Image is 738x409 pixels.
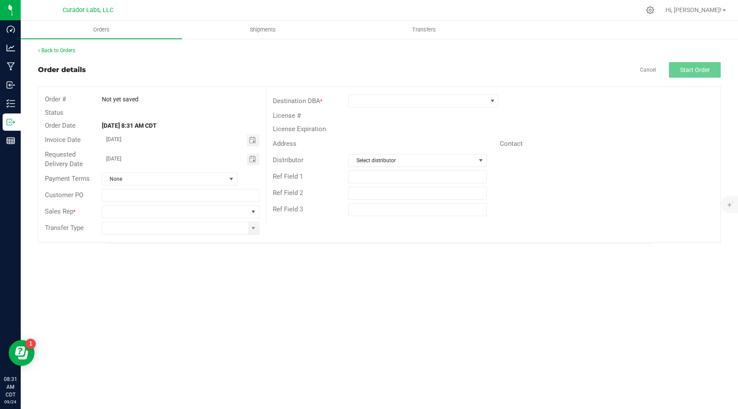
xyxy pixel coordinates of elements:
[238,26,287,34] span: Shipments
[349,154,476,167] span: Select distributor
[45,95,66,103] span: Order #
[640,66,656,74] a: Cancel
[25,339,36,349] iframe: Resource center unread badge
[38,47,75,53] a: Back to Orders
[669,62,721,78] button: Start Order
[273,156,303,164] span: Distributor
[45,224,84,232] span: Transfer Type
[6,81,15,89] inline-svg: Inbound
[45,109,63,116] span: Status
[45,151,83,168] span: Requested Delivery Date
[4,399,17,405] p: 09/24
[102,173,226,185] span: None
[247,134,259,146] span: Toggle calendar
[102,122,157,129] strong: [DATE] 8:31 AM CDT
[6,136,15,145] inline-svg: Reports
[102,96,139,103] span: Not yet saved
[401,26,448,34] span: Transfers
[82,26,121,34] span: Orders
[6,25,15,34] inline-svg: Dashboard
[6,99,15,108] inline-svg: Inventory
[665,6,722,13] span: Hi, [PERSON_NAME]!
[6,62,15,71] inline-svg: Manufacturing
[500,140,523,148] span: Contact
[273,125,326,133] span: License Expiration
[273,205,303,213] span: Ref Field 3
[38,65,86,75] div: Order details
[6,44,15,52] inline-svg: Analytics
[645,6,656,14] div: Manage settings
[273,173,303,180] span: Ref Field 1
[273,189,303,197] span: Ref Field 2
[247,153,259,165] span: Toggle calendar
[182,21,344,39] a: Shipments
[45,191,83,199] span: Customer PO
[45,136,81,144] span: Invoice Date
[680,66,710,73] span: Start Order
[6,118,15,126] inline-svg: Outbound
[344,21,505,39] a: Transfers
[273,97,320,105] span: Destination DBA
[45,122,76,129] span: Order Date
[9,340,35,366] iframe: Resource center
[273,112,301,120] span: License #
[21,21,182,39] a: Orders
[273,140,296,148] span: Address
[63,6,114,14] span: Curador Labs, LLC
[4,375,17,399] p: 08:31 AM CDT
[45,208,73,215] span: Sales Rep
[45,175,90,182] span: Payment Terms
